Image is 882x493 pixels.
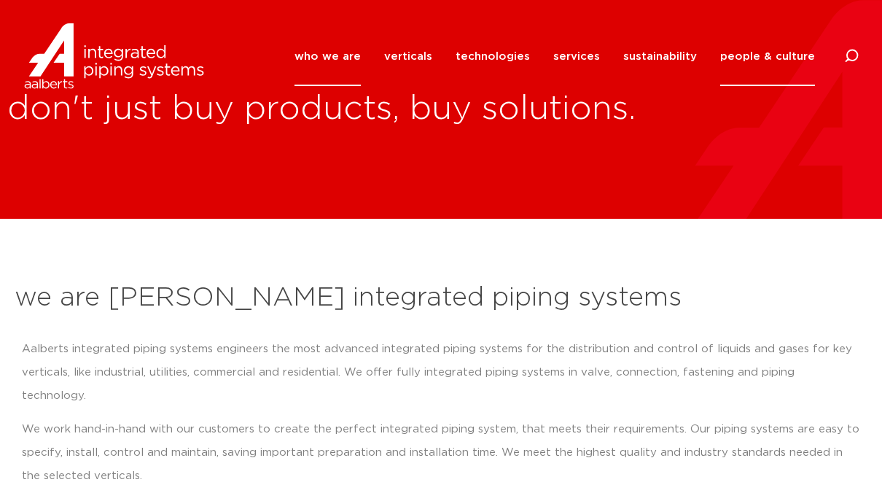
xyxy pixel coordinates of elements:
[456,27,530,86] a: technologies
[7,86,882,133] h1: don't just buy products, buy solutions.
[623,27,697,86] a: sustainability
[553,27,600,86] a: services
[22,338,860,408] p: Aalberts integrated piping systems engineers the most advanced integrated piping systems for the ...
[384,27,432,86] a: verticals
[22,418,860,488] p: We work hand-in-hand with our customers to create the perfect integrated piping system, that meet...
[15,281,867,316] h2: we are [PERSON_NAME] integrated piping systems
[294,27,361,86] a: who we are
[294,27,815,86] nav: Menu
[720,27,815,86] a: people & culture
